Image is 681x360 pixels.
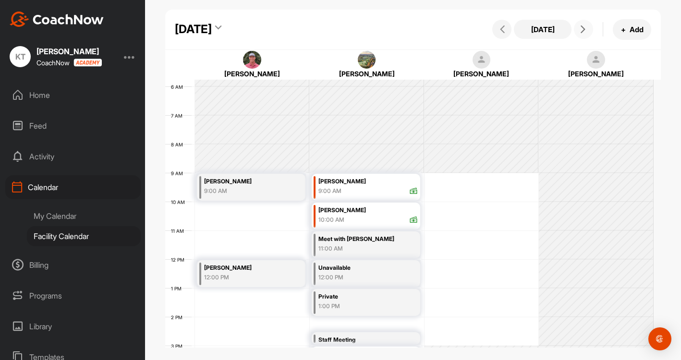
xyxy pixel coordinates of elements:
[175,21,212,38] div: [DATE]
[27,226,141,246] div: Facility Calendar
[243,51,261,69] img: square_c3aec3cec3bc5e9413527c38e890e07a.jpg
[165,228,194,234] div: 11 AM
[318,335,401,346] div: Staff Meeting
[5,314,141,338] div: Library
[549,69,643,79] div: [PERSON_NAME]
[5,114,141,138] div: Feed
[10,12,104,27] img: CoachNow
[621,24,626,35] span: +
[36,59,102,67] div: CoachNow
[318,216,344,224] div: 10:00 AM
[204,273,287,282] div: 12:00 PM
[5,144,141,168] div: Activity
[318,263,401,274] div: Unavailable
[587,51,605,69] img: square_default-ef6cabf814de5a2bf16c804365e32c732080f9872bdf737d349900a9daf73cf9.png
[434,69,528,79] div: [PERSON_NAME]
[318,244,401,253] div: 11:00 AM
[27,206,141,226] div: My Calendar
[318,176,418,187] div: [PERSON_NAME]
[5,83,141,107] div: Home
[165,113,192,119] div: 7 AM
[318,205,418,216] div: [PERSON_NAME]
[318,291,401,302] div: Private
[318,302,401,311] div: 1:00 PM
[318,273,401,282] div: 12:00 PM
[318,234,401,245] div: Meet with [PERSON_NAME]
[320,69,414,79] div: [PERSON_NAME]
[204,176,287,187] div: [PERSON_NAME]
[5,253,141,277] div: Billing
[165,257,194,263] div: 12 PM
[5,284,141,308] div: Programs
[165,199,195,205] div: 10 AM
[165,343,192,349] div: 3 PM
[5,175,141,199] div: Calendar
[318,187,341,195] div: 9:00 AM
[36,48,102,55] div: [PERSON_NAME]
[165,84,193,90] div: 6 AM
[204,263,287,274] div: [PERSON_NAME]
[73,59,102,67] img: CoachNow acadmey
[204,187,287,195] div: 9:00 AM
[10,46,31,67] div: KT
[648,327,671,350] div: Open Intercom Messenger
[514,20,572,39] button: [DATE]
[205,69,299,79] div: [PERSON_NAME]
[613,19,651,40] button: +Add
[165,170,193,176] div: 9 AM
[165,314,192,320] div: 2 PM
[358,51,376,69] img: square_2b305e28227600b036f0274c1e170be2.jpg
[165,142,193,147] div: 8 AM
[473,51,491,69] img: square_default-ef6cabf814de5a2bf16c804365e32c732080f9872bdf737d349900a9daf73cf9.png
[165,286,191,291] div: 1 PM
